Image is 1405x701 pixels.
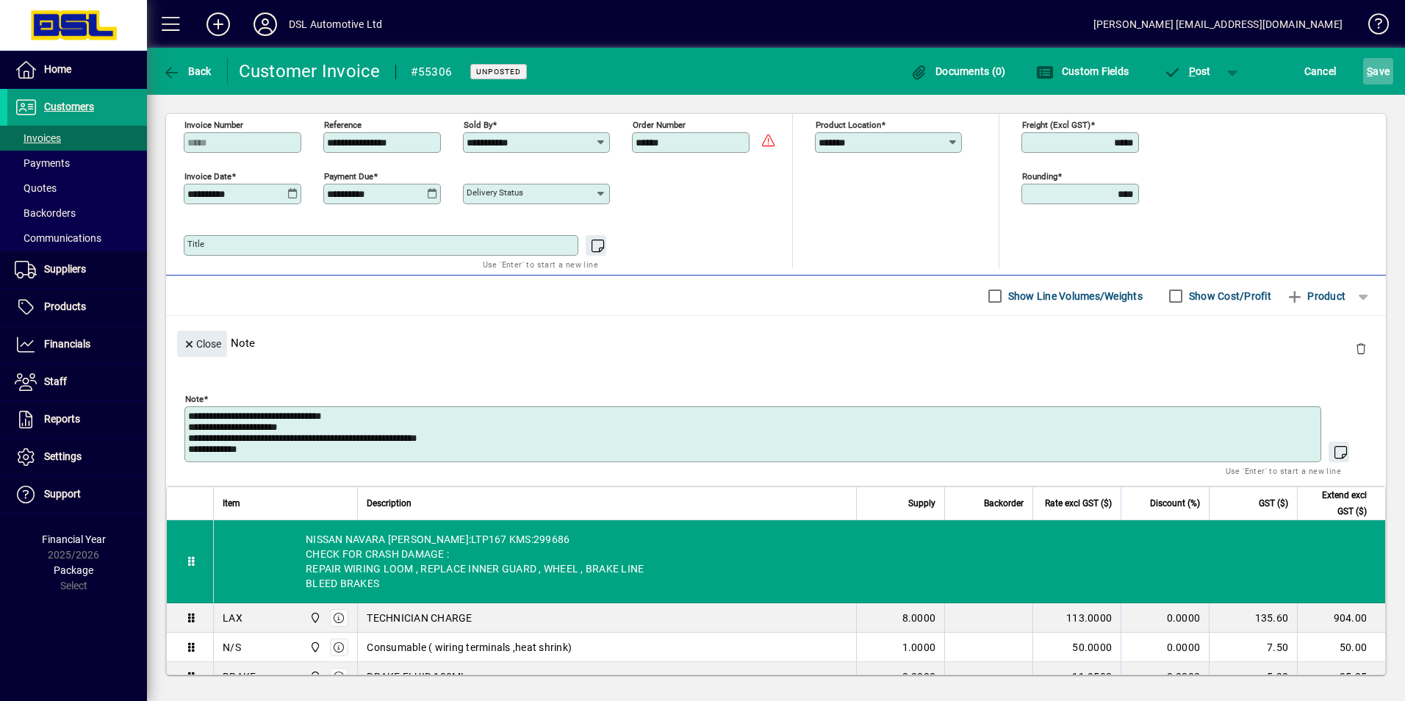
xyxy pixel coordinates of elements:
[324,120,362,130] mat-label: Reference
[7,251,147,288] a: Suppliers
[239,60,381,83] div: Customer Invoice
[1189,65,1196,77] span: P
[7,126,147,151] a: Invoices
[44,63,71,75] span: Home
[467,187,523,198] mat-label: Delivery status
[223,495,240,511] span: Item
[1150,495,1200,511] span: Discount (%)
[1367,65,1373,77] span: S
[173,337,231,350] app-page-header-button: Close
[902,669,936,684] span: 3.0000
[7,51,147,88] a: Home
[214,520,1385,603] div: NISSAN NAVARA [PERSON_NAME]:LTP167 KMS:299686 CHECK FOR CRASH DAMAGE : REPAIR WIRING LOOM , REPLA...
[1042,640,1112,655] div: 50.0000
[306,669,323,685] span: Central
[367,611,472,625] span: TECHNICIAN CHARGE
[1297,662,1385,691] td: 35.85
[1042,669,1112,684] div: 11.9500
[1022,171,1057,181] mat-label: Rounding
[223,640,241,655] div: N/S
[1121,662,1209,691] td: 0.0000
[1186,289,1271,303] label: Show Cost/Profit
[223,669,256,684] div: BRAKE
[44,338,90,350] span: Financials
[242,11,289,37] button: Profile
[816,120,881,130] mat-label: Product location
[1121,633,1209,662] td: 0.0000
[7,439,147,475] a: Settings
[1297,603,1385,633] td: 904.00
[1121,603,1209,633] td: 0.0000
[633,120,686,130] mat-label: Order number
[902,611,936,625] span: 8.0000
[15,157,70,169] span: Payments
[306,610,323,626] span: Central
[1209,633,1297,662] td: 7.50
[15,232,101,244] span: Communications
[1163,65,1211,77] span: ost
[54,564,93,576] span: Package
[902,640,936,655] span: 1.0000
[1367,60,1390,83] span: ave
[184,171,231,181] mat-label: Invoice date
[44,413,80,425] span: Reports
[185,394,204,404] mat-label: Note
[289,12,382,36] div: DSL Automotive Ltd
[1156,58,1218,85] button: Post
[464,120,492,130] mat-label: Sold by
[7,289,147,326] a: Products
[15,182,57,194] span: Quotes
[1343,342,1379,355] app-page-header-button: Delete
[44,488,81,500] span: Support
[162,65,212,77] span: Back
[907,58,1010,85] button: Documents (0)
[1032,58,1132,85] button: Custom Fields
[44,263,86,275] span: Suppliers
[1209,603,1297,633] td: 135.60
[7,176,147,201] a: Quotes
[15,207,76,219] span: Backorders
[1307,487,1367,520] span: Extend excl GST ($)
[1045,495,1112,511] span: Rate excl GST ($)
[1297,633,1385,662] td: 50.00
[177,331,227,357] button: Close
[183,332,221,356] span: Close
[411,60,453,84] div: #55306
[1343,331,1379,366] button: Delete
[1286,284,1345,308] span: Product
[1226,462,1341,479] mat-hint: Use 'Enter' to start a new line
[1093,12,1343,36] div: [PERSON_NAME] [EMAIL_ADDRESS][DOMAIN_NAME]
[44,101,94,112] span: Customers
[44,301,86,312] span: Products
[476,67,521,76] span: Unposted
[44,375,67,387] span: Staff
[7,364,147,400] a: Staff
[44,450,82,462] span: Settings
[7,201,147,226] a: Backorders
[195,11,242,37] button: Add
[1301,58,1340,85] button: Cancel
[984,495,1024,511] span: Backorder
[1363,58,1393,85] button: Save
[1279,283,1353,309] button: Product
[483,256,598,273] mat-hint: Use 'Enter' to start a new line
[159,58,215,85] button: Back
[7,151,147,176] a: Payments
[223,611,242,625] div: LAX
[367,495,412,511] span: Description
[1209,662,1297,691] td: 5.38
[1005,289,1143,303] label: Show Line Volumes/Weights
[324,171,373,181] mat-label: Payment due
[147,58,228,85] app-page-header-button: Back
[42,533,106,545] span: Financial Year
[1022,120,1090,130] mat-label: Freight (excl GST)
[367,669,467,684] span: BRAKE FLUID 100ML
[15,132,61,144] span: Invoices
[187,239,204,249] mat-label: Title
[1036,65,1129,77] span: Custom Fields
[1259,495,1288,511] span: GST ($)
[7,326,147,363] a: Financials
[908,495,935,511] span: Supply
[306,639,323,655] span: Central
[910,65,1006,77] span: Documents (0)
